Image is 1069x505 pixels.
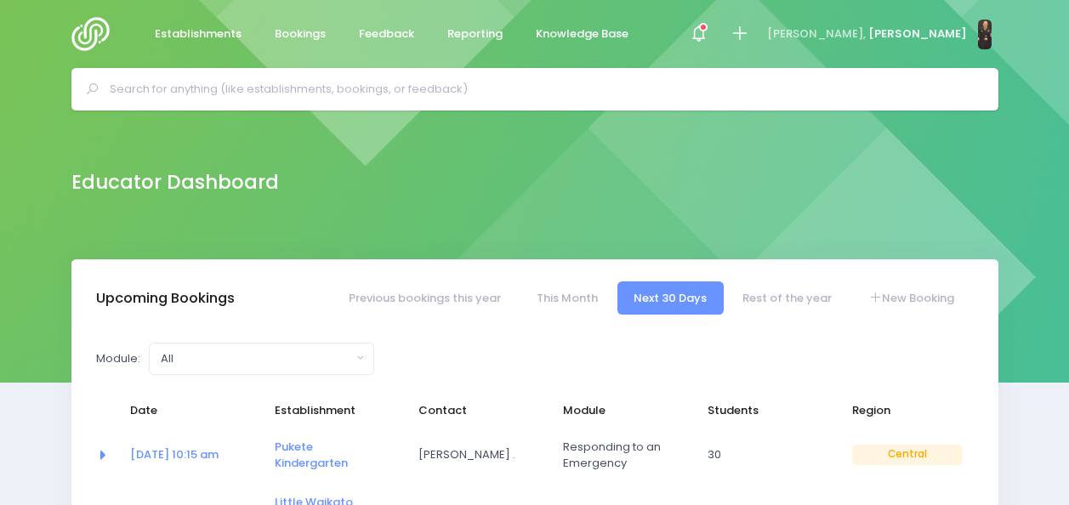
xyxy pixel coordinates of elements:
[447,26,503,43] span: Reporting
[275,26,326,43] span: Bookings
[852,445,963,465] span: Central
[841,428,974,483] td: Central
[563,439,674,472] span: Responding to an Emergency
[418,402,529,419] span: Contact
[264,428,408,483] td: <a href="https://app.stjis.org.nz/establishments/200331" class="font-weight-bold">Pukete Kinderga...
[708,446,818,463] span: 30
[261,18,340,51] a: Bookings
[697,428,841,483] td: 30
[359,26,414,43] span: Feedback
[275,402,385,419] span: Establishment
[71,171,279,194] h2: Educator Dashboard
[418,446,529,463] span: [PERSON_NAME] .
[149,343,374,375] button: All
[345,18,429,51] a: Feedback
[536,26,628,43] span: Knowledge Base
[978,20,992,49] img: N
[726,281,849,315] a: Rest of the year
[110,77,975,102] input: Search for anything (like establishments, bookings, or feedback)
[767,26,866,43] span: [PERSON_NAME],
[522,18,643,51] a: Knowledge Base
[851,281,970,315] a: New Booking
[275,439,348,472] a: Pukete Kindergarten
[563,402,674,419] span: Module
[155,26,242,43] span: Establishments
[130,446,219,462] a: [DATE] 10:15 am
[130,402,241,419] span: Date
[71,17,120,51] img: Logo
[617,281,724,315] a: Next 30 Days
[868,26,967,43] span: [PERSON_NAME]
[407,428,552,483] td: Kylie .
[96,290,235,307] h3: Upcoming Bookings
[119,428,264,483] td: <a href="https://app.stjis.org.nz/bookings/523833" class="font-weight-bold">08 Sep at 10:15 am</a>
[141,18,256,51] a: Establishments
[708,402,818,419] span: Students
[161,350,352,367] div: All
[852,402,963,419] span: Region
[96,350,140,367] label: Module:
[332,281,517,315] a: Previous bookings this year
[552,428,697,483] td: Responding to an Emergency
[520,281,614,315] a: This Month
[434,18,517,51] a: Reporting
